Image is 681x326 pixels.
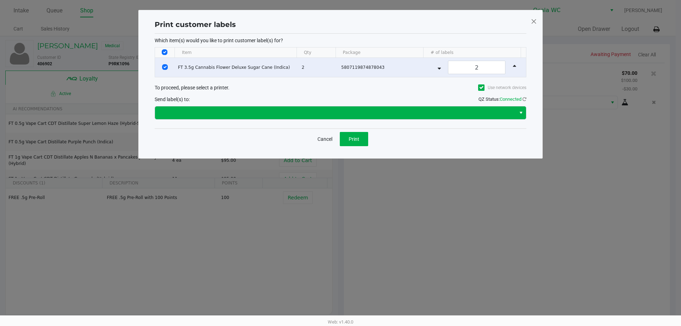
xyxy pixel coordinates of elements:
th: Qty [297,48,336,58]
button: Print [340,132,368,146]
span: Connected [500,96,521,102]
input: Select All Rows [162,49,167,55]
p: Which item(s) would you like to print customer label(s) for? [155,37,526,44]
td: FT 3.5g Cannabis Flower Deluxe Sugar Cane (Indica) [175,58,299,77]
span: QZ Status: [478,96,526,102]
th: Item [175,48,297,58]
td: 5807119874878043 [338,58,427,77]
label: Use network devices [478,84,526,91]
span: To proceed, please select a printer. [155,85,229,90]
td: 2 [298,58,338,77]
div: Data table [155,48,526,77]
th: # of labels [423,48,521,58]
th: Package [336,48,423,58]
span: Print [349,136,359,142]
h1: Print customer labels [155,19,236,30]
button: Cancel [313,132,337,146]
span: Web: v1.40.0 [328,319,353,325]
input: Select Row [162,64,168,70]
span: Send label(s) to: [155,96,190,102]
button: Select [516,106,526,119]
